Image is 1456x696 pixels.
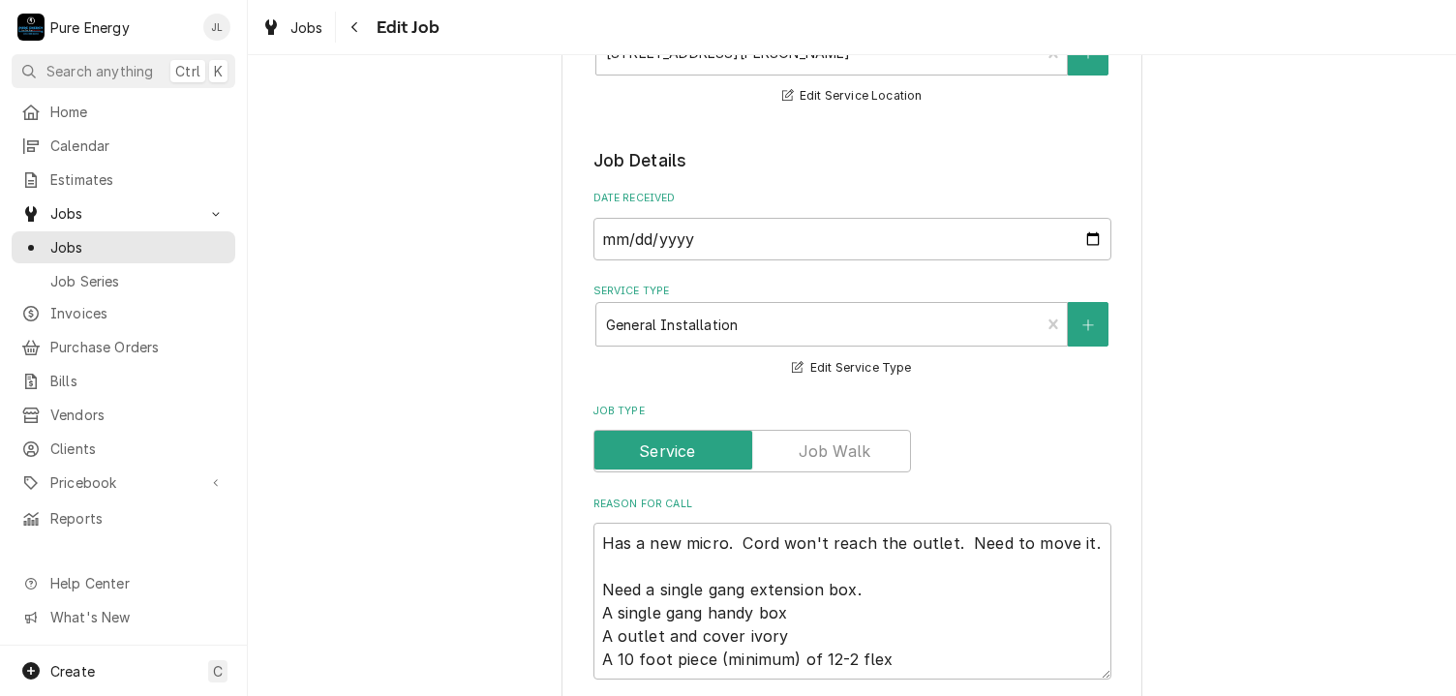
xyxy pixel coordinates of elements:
[50,371,226,391] span: Bills
[12,502,235,534] a: Reports
[50,405,226,425] span: Vendors
[50,17,130,38] div: Pure Energy
[50,472,197,493] span: Pricebook
[50,102,226,122] span: Home
[12,96,235,128] a: Home
[12,130,235,162] a: Calendar
[593,284,1111,299] label: Service Type
[593,191,1111,259] div: Date Received
[12,164,235,196] a: Estimates
[50,303,226,323] span: Invoices
[12,265,235,297] a: Job Series
[12,331,235,363] a: Purchase Orders
[12,365,235,397] a: Bills
[12,601,235,633] a: Go to What's New
[12,197,235,229] a: Go to Jobs
[12,433,235,465] a: Clients
[12,54,235,88] button: Search anythingCtrlK
[50,169,226,190] span: Estimates
[290,17,323,38] span: Jobs
[50,508,226,529] span: Reports
[175,61,200,81] span: Ctrl
[779,84,925,108] button: Edit Service Location
[50,573,224,593] span: Help Center
[1068,302,1108,347] button: Create New Service
[12,467,235,499] a: Go to Pricebook
[789,356,914,380] button: Edit Service Type
[593,191,1111,206] label: Date Received
[50,271,226,291] span: Job Series
[50,136,226,156] span: Calendar
[50,203,197,224] span: Jobs
[50,439,226,459] span: Clients
[593,497,1111,680] div: Reason For Call
[50,607,224,627] span: What's New
[50,337,226,357] span: Purchase Orders
[46,61,153,81] span: Search anything
[593,404,1111,472] div: Job Type
[254,12,331,44] a: Jobs
[12,567,235,599] a: Go to Help Center
[593,284,1111,379] div: Service Type
[50,237,226,257] span: Jobs
[593,523,1111,680] textarea: Has a new micro. Cord won't reach the outlet. Need to move it. Need a single gang extension box. ...
[593,12,1111,107] div: Service Location
[12,297,235,329] a: Invoices
[1082,318,1094,332] svg: Create New Service
[214,61,223,81] span: K
[340,12,371,43] button: Navigate back
[593,404,1111,419] label: Job Type
[17,14,45,41] div: P
[593,497,1111,512] label: Reason For Call
[371,15,440,41] span: Edit Job
[12,231,235,263] a: Jobs
[17,14,45,41] div: Pure Energy's Avatar
[593,148,1111,173] legend: Job Details
[213,661,223,681] span: C
[12,399,235,431] a: Vendors
[203,14,230,41] div: James Linnenkamp's Avatar
[593,218,1111,260] input: yyyy-mm-dd
[203,14,230,41] div: JL
[50,663,95,680] span: Create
